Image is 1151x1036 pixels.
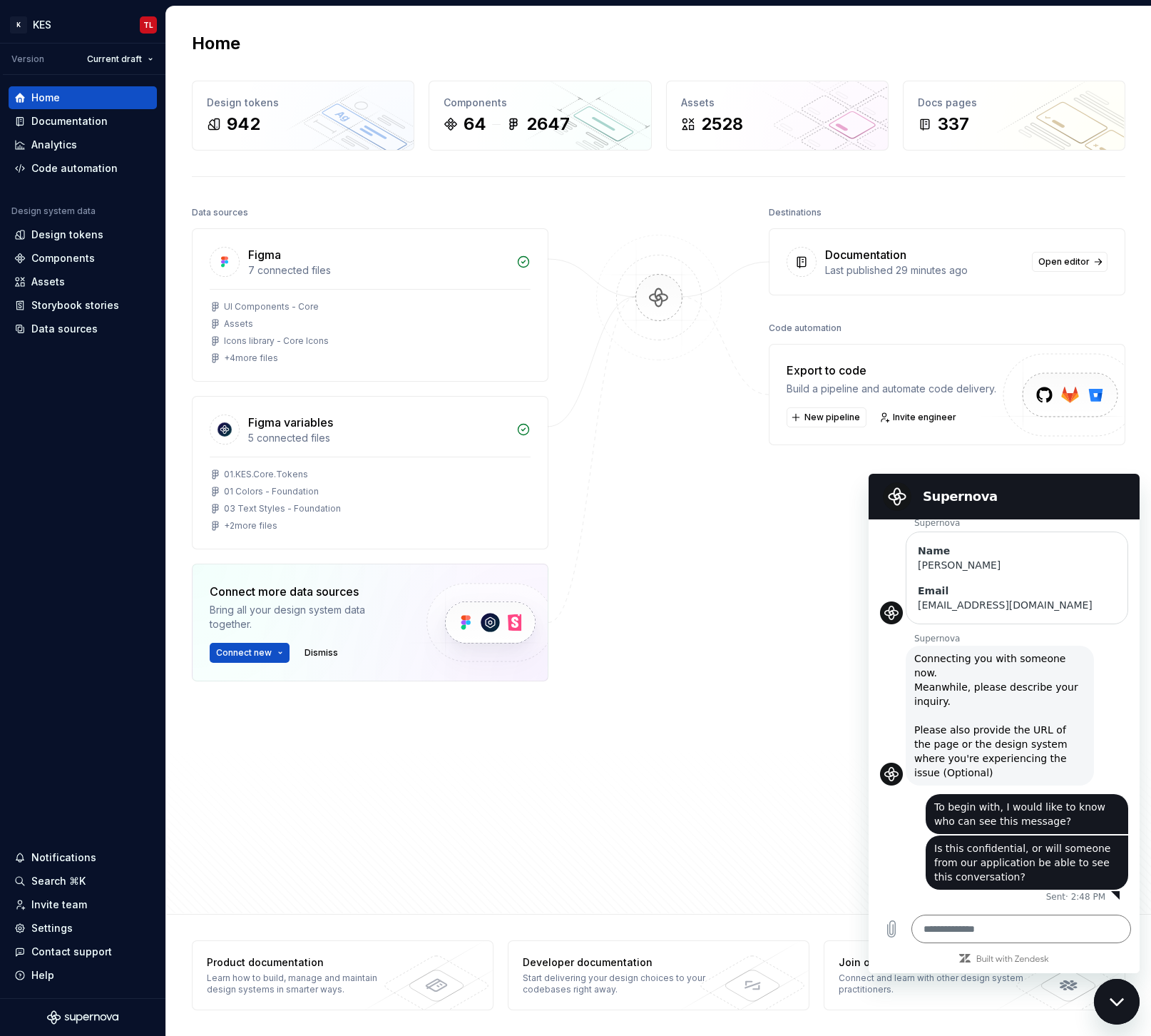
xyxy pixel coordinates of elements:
[216,647,272,659] span: Connect new
[11,205,96,217] div: Design system data
[3,9,163,40] button: KKESTL
[893,412,956,423] span: Invite engineer
[305,647,338,659] span: Dismiss
[9,917,157,940] a: Settings
[464,113,486,136] div: 64
[9,870,157,893] button: Search ⌘K
[192,203,248,223] div: Data sources
[9,893,157,916] a: Invite team
[429,81,651,151] a: Components642647
[192,228,548,382] a: Figma7 connected filesUI Components - CoreAssetsIcons library - Core Icons+4more files
[1094,979,1140,1025] iframe: Button to launch messaging window, conversation in progress
[31,850,96,865] div: Notifications
[9,846,157,869] button: Notifications
[787,362,996,379] div: Export to code
[248,246,281,263] div: Figma
[9,294,157,317] a: Storybook stories
[9,940,157,963] button: Contact support
[192,940,493,1010] a: Product documentationLearn how to build, manage and maintain design systems in smarter ways.
[9,270,157,293] a: Assets
[210,583,402,600] div: Connect more data sources
[1032,252,1107,272] a: Open editor
[1038,256,1090,268] span: Open editor
[31,275,65,289] div: Assets
[824,940,1125,1010] a: Join our Slack communityConnect and learn with other design system practitioners.
[526,113,570,136] div: 2647
[81,49,160,69] button: Current draft
[804,412,860,423] span: New pipeline
[523,955,720,970] div: Developer documentation
[224,520,277,532] div: + 2 more files
[207,955,404,970] div: Product documentation
[31,921,73,935] div: Settings
[210,603,402,631] div: Bring all your design system data together.
[224,486,319,497] div: 01 Colors - Foundation
[9,964,157,987] button: Help
[9,157,157,180] a: Code automation
[10,16,27,34] div: K
[47,1010,118,1025] svg: Supernova Logo
[31,322,98,336] div: Data sources
[87,54,142,65] span: Current draft
[903,81,1125,151] a: Docs pages337
[9,223,157,246] a: Design tokens
[825,246,906,263] div: Documentation
[224,335,329,347] div: Icons library - Core Icons
[33,18,51,32] div: KES
[207,96,399,110] div: Design tokens
[839,955,1035,970] div: Join our Slack community
[227,113,260,136] div: 942
[769,203,822,223] div: Destinations
[681,96,874,110] div: Assets
[666,81,889,151] a: Assets2528
[9,133,157,156] a: Analytics
[701,113,743,136] div: 2528
[207,972,404,995] div: Learn how to build, manage and maintain design systems in smarter ways.
[787,382,996,396] div: Build a pipeline and automate code delivery.
[508,940,809,1010] a: Developer documentationStart delivering your design choices to your codebases right away.
[9,110,157,133] a: Documentation
[787,407,866,427] button: New pipeline
[769,318,841,338] div: Code automation
[31,874,86,888] div: Search ⌘K
[224,469,308,480] div: 01.KES.Core.Tokens
[248,414,333,431] div: Figma variables
[31,251,95,265] div: Components
[248,431,508,445] div: 5 connected files
[31,298,119,313] div: Storybook stories
[9,86,157,109] a: Home
[224,318,253,330] div: Assets
[839,972,1035,995] div: Connect and learn with other design system practitioners.
[918,96,1110,110] div: Docs pages
[224,301,319,313] div: UI Components - Core
[31,945,112,959] div: Contact support
[523,972,720,995] div: Start delivering your design choices to your codebases right away.
[192,32,240,55] h2: Home
[224,503,341,514] div: 03 Text Styles - Foundation
[31,114,108,128] div: Documentation
[298,643,344,663] button: Dismiss
[9,247,157,270] a: Components
[444,96,636,110] div: Components
[31,91,60,105] div: Home
[31,161,118,176] div: Code automation
[869,474,1140,973] iframe: Messaging window
[9,318,157,340] a: Data sources
[31,968,54,982] div: Help
[192,81,414,151] a: Design tokens942
[31,138,77,152] div: Analytics
[192,396,548,549] a: Figma variables5 connected files01.KES.Core.Tokens01 Colors - Foundation03 Text Styles - Foundati...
